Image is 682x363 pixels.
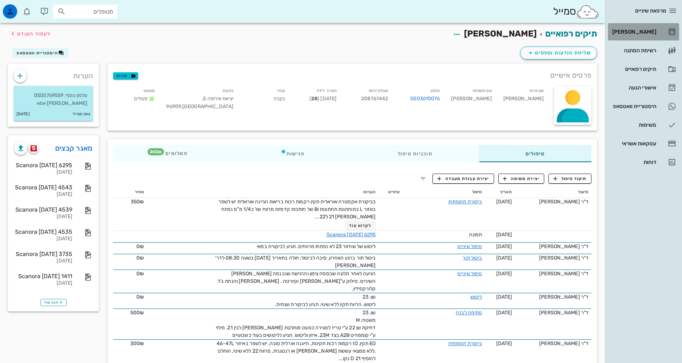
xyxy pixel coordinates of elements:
[464,29,537,39] span: [PERSON_NAME]
[181,103,182,110] span: ,
[16,110,30,118] small: [DATE]
[130,310,144,316] span: 500₪
[9,27,50,40] button: לעמוד הקודם
[410,95,440,103] a: 0503610076
[223,88,233,93] small: כתובת
[458,243,482,250] a: טיפול שיניים
[520,47,597,59] button: שליחת הודעות וטפסים
[55,142,93,154] a: מאגר קבצים
[611,103,656,109] div: היסטוריית וואטסאפ
[144,88,155,93] small: סטטוס
[160,151,188,156] span: תשלומים
[611,141,656,146] div: עסקאות אשראי
[215,255,376,268] span: ביטול תור ברגע האחרון. סיבה לביטול: חולה בתאריך [DATE] בשעה 08:30 לדר' [PERSON_NAME]
[14,251,72,257] div: Scanora [DATE] 3735
[553,4,599,19] div: סמייל
[518,309,589,316] div: ד"ר [PERSON_NAME]
[309,96,337,102] span: [DATE] ( )
[526,49,591,57] span: שליחת הודעות וטפסים
[431,88,440,93] small: טלפון
[402,187,485,198] th: טיפול
[136,294,144,300] span: 0₪
[202,96,233,102] span: יציאת אירופה 5
[611,29,656,35] div: [PERSON_NAME]
[8,64,99,84] div: הערות
[445,85,497,115] div: [PERSON_NAME]
[17,31,50,37] span: לעמוד הקודם
[16,50,58,55] span: היסטוריית וואטסאפ
[608,23,679,40] a: [PERSON_NAME]
[345,221,376,231] button: לקרוא עוד
[361,96,388,102] span: 208767442
[21,6,25,10] span: תג
[608,98,679,115] a: היסטוריית וואטסאפ
[311,96,318,102] strong: 28
[448,199,482,205] a: ביקורת תקופתית
[550,69,591,81] span: פרטים אישיים
[14,214,72,220] div: [DATE]
[147,187,378,198] th: הערות
[181,103,233,110] span: [GEOGRAPHIC_DATA]
[611,48,656,53] div: רשימת המתנה
[29,143,39,153] button: scanora logo
[136,255,144,261] span: 0₪
[14,236,72,242] div: [DATE]
[12,48,68,58] button: היסטוריית וואטסאפ
[19,92,87,107] p: טלפון נוסף: 0505769559 [PERSON_NAME] אמא
[518,340,589,347] div: ד"ר [PERSON_NAME]
[218,271,376,292] span: הגיעה לאחר תלונה שכססה ציפון והרגישה שנכנסה [PERSON_NAME] השיניים. סילוק ע"[PERSON_NAME] וקיורטה ...
[14,258,72,264] div: [DATE]
[116,73,135,79] span: תגיות
[498,174,545,184] button: יצירת משימה
[608,60,679,78] a: תיקים רפואיים
[496,310,512,316] span: [DATE]
[40,299,67,306] button: הצג עוד
[369,88,388,93] small: תעודת זהות
[147,148,164,155] span: תג
[496,243,512,250] span: [DATE]
[275,294,376,308] span: שן: 23 ליטוש. הרווח תקין ללא שינוי. תגיע לביקורת שנתית.
[73,110,90,118] small: צוות סמייל
[317,88,337,93] small: תאריך לידה
[473,88,492,93] small: שם משפחה
[611,159,656,165] div: דוחות
[379,187,402,198] th: שיניים
[44,300,63,305] span: הצג עוד
[545,29,597,39] a: תיקים רפואיים
[437,175,489,182] span: יצירת עבודת מעבדה
[485,187,515,198] th: תאריך
[136,271,144,277] span: 0₪
[518,270,589,277] div: ד"ר [PERSON_NAME]
[518,293,589,301] div: ד"ר [PERSON_NAME]
[349,223,371,228] span: לקרוא עוד
[496,232,512,238] span: [DATE]
[30,145,37,151] img: scanora logo
[166,103,181,110] span: 96909
[496,255,512,261] span: [DATE]
[608,154,679,171] a: דוחות
[529,88,544,93] small: שם פרטי
[448,340,482,347] a: ביקורת תקופתית
[611,66,656,72] div: תיקים רפואיים
[257,243,376,250] span: ליטוש של שחזור 23 לא נפתחו מרווחים. תגיע לביקורת במאי
[113,187,147,198] th: מחיר
[553,175,587,182] span: תיעוד טיפול
[134,96,148,102] span: פעילים
[217,340,376,362] span: EO תקין, IO רקמות רכות תקינות, הייגנה אורלית טובה, יש לשפר באיזור 46-47L ,ללא ממצאי עששת [PERSON_...
[503,175,540,182] span: יצירת משימה
[469,232,482,238] span: תמונה
[14,162,72,169] div: Scanora [DATE] 6295
[202,96,203,102] span: ,
[234,145,351,162] div: פגישות
[576,5,599,19] img: SmileCloud logo
[470,294,482,300] a: ליטוש
[14,184,72,191] div: Scanora [DATE] 4543
[327,232,376,238] a: Scanora [DATE] 6295
[14,192,72,198] div: [DATE]
[456,310,482,316] a: סתימה לבנה
[496,294,512,300] span: [DATE]
[113,72,138,79] button: תגיות
[608,116,679,134] a: משימות
[351,145,479,162] div: תוכניות טיפול
[463,255,482,261] a: ביטול תור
